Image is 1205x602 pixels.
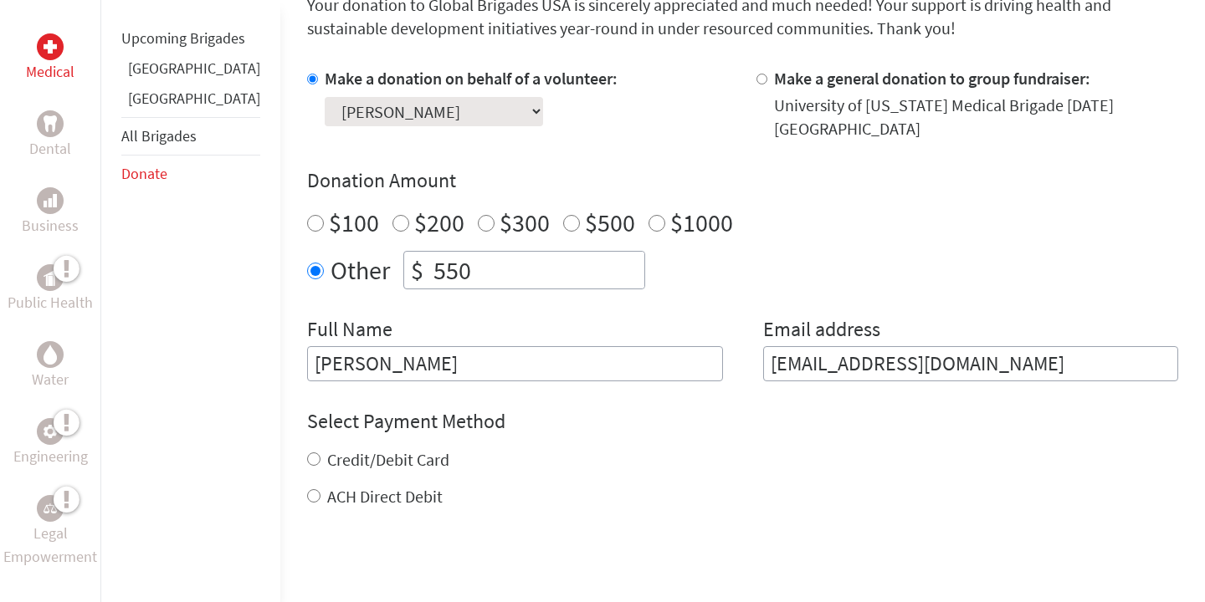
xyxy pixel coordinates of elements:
[670,207,733,238] label: $1000
[327,486,443,507] label: ACH Direct Debit
[327,449,449,470] label: Credit/Debit Card
[774,94,1179,140] div: University of [US_STATE] Medical Brigade [DATE] [GEOGRAPHIC_DATA]
[121,20,260,57] li: Upcoming Brigades
[307,167,1178,194] h4: Donation Amount
[763,316,880,346] label: Email address
[128,89,260,108] a: [GEOGRAPHIC_DATA]
[307,316,392,346] label: Full Name
[585,207,635,238] label: $500
[763,346,1179,381] input: Your Email
[22,187,79,237] a: BusinessBusiness
[44,344,57,364] img: Water
[37,33,64,60] div: Medical
[121,57,260,87] li: Ghana
[121,87,260,117] li: Guatemala
[3,495,97,569] a: Legal EmpowermentLegal Empowerment
[8,264,93,314] a: Public HealthPublic Health
[121,126,197,145] a: All Brigades
[37,495,64,522] div: Legal Empowerment
[121,28,245,48] a: Upcoming Brigades
[774,68,1090,89] label: Make a general donation to group fundraiser:
[121,156,260,192] li: Donate
[44,194,57,207] img: Business
[37,264,64,291] div: Public Health
[37,341,64,368] div: Water
[37,110,64,137] div: Dental
[307,346,723,381] input: Enter Full Name
[22,214,79,237] p: Business
[37,418,64,445] div: Engineering
[8,291,93,314] p: Public Health
[329,207,379,238] label: $100
[128,59,260,78] a: [GEOGRAPHIC_DATA]
[121,117,260,156] li: All Brigades
[37,187,64,214] div: Business
[430,252,644,288] input: Enter Amount
[325,68,618,89] label: Make a donation on behalf of a volunteer:
[26,33,74,84] a: MedicalMedical
[32,368,69,391] p: Water
[26,60,74,84] p: Medical
[3,522,97,569] p: Legal Empowerment
[44,269,57,286] img: Public Health
[29,137,71,161] p: Dental
[44,115,57,131] img: Dental
[44,425,57,438] img: Engineering
[307,408,1178,435] h4: Select Payment Method
[121,164,167,183] a: Donate
[44,503,57,513] img: Legal Empowerment
[404,252,430,288] div: $
[13,418,88,468] a: EngineeringEngineering
[32,341,69,391] a: WaterWater
[29,110,71,161] a: DentalDental
[331,251,390,289] label: Other
[44,40,57,54] img: Medical
[500,207,550,238] label: $300
[13,445,88,468] p: Engineering
[414,207,464,238] label: $200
